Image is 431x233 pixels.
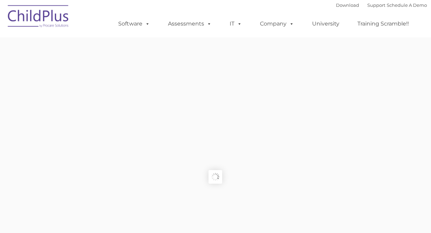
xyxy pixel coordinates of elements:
img: ChildPlus by Procare Solutions [4,0,73,34]
a: Company [253,17,301,31]
a: Schedule A Demo [387,2,427,8]
a: Download [336,2,359,8]
a: Software [111,17,157,31]
a: Assessments [161,17,218,31]
a: IT [223,17,249,31]
a: Support [367,2,385,8]
font: | [336,2,427,8]
a: Training Scramble!! [351,17,416,31]
a: University [305,17,346,31]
